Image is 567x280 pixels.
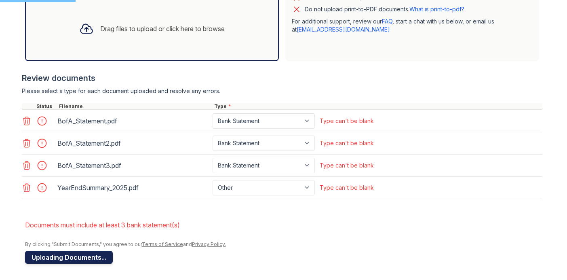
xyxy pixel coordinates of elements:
div: Type [213,103,542,110]
a: FAQ [382,18,392,25]
div: BofA_Statement2.pdf [57,137,209,150]
div: Status [35,103,57,110]
div: Type can't be blank [320,184,374,192]
div: Type can't be blank [320,117,374,125]
p: For additional support, review our , start a chat with us below, or email us at [292,17,533,34]
a: [EMAIL_ADDRESS][DOMAIN_NAME] [297,26,390,33]
div: Please select a type for each document uploaded and resolve any errors. [22,87,542,95]
div: YearEndSummary_2025.pdf [57,181,209,194]
div: Review documents [22,72,542,84]
button: Uploading Documents... [25,251,113,264]
li: Documents must include at least 3 bank statement(s) [25,217,542,233]
div: Filename [57,103,213,110]
a: What is print-to-pdf? [409,6,464,13]
div: By clicking "Submit Documents," you agree to our and [25,241,542,248]
p: Do not upload print-to-PDF documents. [305,5,464,13]
a: Terms of Service [142,241,183,247]
div: Drag files to upload or click here to browse [100,24,225,34]
div: Type can't be blank [320,161,374,170]
a: Privacy Policy. [192,241,226,247]
div: Type can't be blank [320,139,374,147]
div: BofA_Statement.pdf [57,115,209,127]
div: BofA_Statement3.pdf [57,159,209,172]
